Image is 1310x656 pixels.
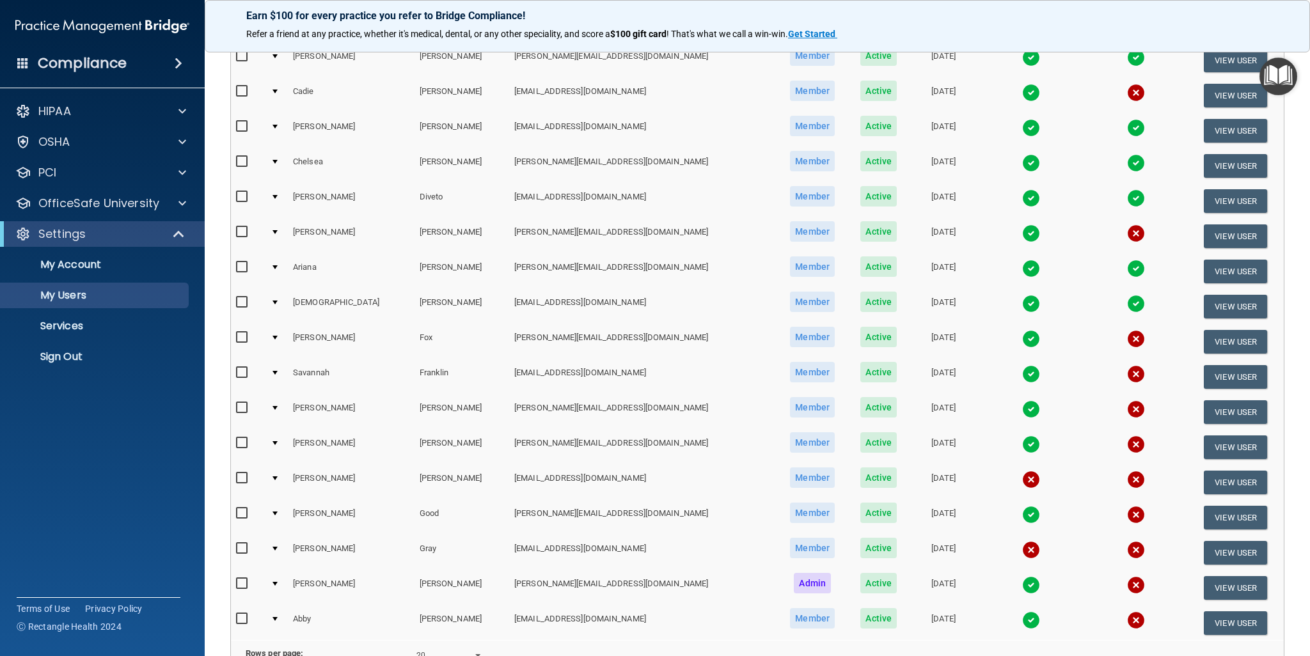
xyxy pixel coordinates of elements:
[1127,471,1145,488] img: cross.ca9f0e7f.svg
[909,535,977,570] td: [DATE]
[414,113,509,148] td: [PERSON_NAME]
[288,570,414,605] td: [PERSON_NAME]
[1204,541,1267,565] button: View User
[414,43,509,78] td: [PERSON_NAME]
[509,324,777,359] td: [PERSON_NAME][EMAIL_ADDRESS][DOMAIN_NAME]
[860,81,897,101] span: Active
[909,113,977,148] td: [DATE]
[1127,84,1145,102] img: cross.ca9f0e7f.svg
[1022,541,1040,559] img: cross.ca9f0e7f.svg
[790,45,835,66] span: Member
[860,608,897,629] span: Active
[509,113,777,148] td: [EMAIL_ADDRESS][DOMAIN_NAME]
[1204,400,1267,424] button: View User
[509,570,777,605] td: [PERSON_NAME][EMAIL_ADDRESS][DOMAIN_NAME]
[246,29,610,39] span: Refer a friend at any practice, whether it's medical, dental, or any other speciality, and score a
[509,219,777,254] td: [PERSON_NAME][EMAIL_ADDRESS][DOMAIN_NAME]
[1022,189,1040,207] img: tick.e7d51cea.svg
[288,430,414,465] td: [PERSON_NAME]
[8,258,183,271] p: My Account
[909,324,977,359] td: [DATE]
[509,254,777,289] td: [PERSON_NAME][EMAIL_ADDRESS][DOMAIN_NAME]
[509,78,777,113] td: [EMAIL_ADDRESS][DOMAIN_NAME]
[860,467,897,488] span: Active
[288,535,414,570] td: [PERSON_NAME]
[909,605,977,640] td: [DATE]
[414,605,509,640] td: [PERSON_NAME]
[509,535,777,570] td: [EMAIL_ADDRESS][DOMAIN_NAME]
[38,104,71,119] p: HIPAA
[1022,84,1040,102] img: tick.e7d51cea.svg
[1022,260,1040,277] img: tick.e7d51cea.svg
[1127,224,1145,242] img: cross.ca9f0e7f.svg
[509,359,777,394] td: [EMAIL_ADDRESS][DOMAIN_NAME]
[788,29,837,39] a: Get Started
[794,573,831,593] span: Admin
[1022,330,1040,348] img: tick.e7d51cea.svg
[610,29,667,39] strong: $100 gift card
[909,148,977,184] td: [DATE]
[288,148,414,184] td: Chelsea
[790,292,835,312] span: Member
[790,608,835,629] span: Member
[1022,49,1040,66] img: tick.e7d51cea.svg
[909,254,977,289] td: [DATE]
[1204,154,1267,178] button: View User
[788,29,835,39] strong: Get Started
[860,503,897,523] span: Active
[1127,611,1145,629] img: cross.ca9f0e7f.svg
[1127,400,1145,418] img: cross.ca9f0e7f.svg
[790,503,835,523] span: Member
[790,81,835,101] span: Member
[1204,365,1267,389] button: View User
[1127,295,1145,313] img: tick.e7d51cea.svg
[1022,224,1040,242] img: tick.e7d51cea.svg
[288,113,414,148] td: [PERSON_NAME]
[860,538,897,558] span: Active
[414,254,509,289] td: [PERSON_NAME]
[790,151,835,171] span: Member
[414,359,509,394] td: Franklin
[15,226,185,242] a: Settings
[15,104,186,119] a: HIPAA
[288,394,414,430] td: [PERSON_NAME]
[909,78,977,113] td: [DATE]
[1022,435,1040,453] img: tick.e7d51cea.svg
[1127,119,1145,137] img: tick.e7d51cea.svg
[1204,189,1267,213] button: View User
[288,324,414,359] td: [PERSON_NAME]
[288,500,414,535] td: [PERSON_NAME]
[1127,154,1145,172] img: tick.e7d51cea.svg
[860,573,897,593] span: Active
[790,467,835,488] span: Member
[509,148,777,184] td: [PERSON_NAME][EMAIL_ADDRESS][DOMAIN_NAME]
[15,134,186,150] a: OSHA
[860,151,897,171] span: Active
[509,430,777,465] td: [PERSON_NAME][EMAIL_ADDRESS][DOMAIN_NAME]
[790,538,835,558] span: Member
[1204,471,1267,494] button: View User
[38,226,86,242] p: Settings
[17,620,122,633] span: Ⓒ Rectangle Health 2024
[1127,506,1145,524] img: cross.ca9f0e7f.svg
[1022,154,1040,172] img: tick.e7d51cea.svg
[414,219,509,254] td: [PERSON_NAME]
[909,500,977,535] td: [DATE]
[1204,295,1267,318] button: View User
[667,29,788,39] span: ! That's what we call a win-win.
[1204,611,1267,635] button: View User
[1204,330,1267,354] button: View User
[909,184,977,219] td: [DATE]
[414,78,509,113] td: [PERSON_NAME]
[509,394,777,430] td: [PERSON_NAME][EMAIL_ADDRESS][DOMAIN_NAME]
[8,350,183,363] p: Sign Out
[414,570,509,605] td: [PERSON_NAME]
[909,394,977,430] td: [DATE]
[38,196,159,211] p: OfficeSafe University
[860,362,897,382] span: Active
[1204,224,1267,248] button: View User
[246,10,1268,22] p: Earn $100 for every practice you refer to Bridge Compliance!
[1127,189,1145,207] img: tick.e7d51cea.svg
[1022,611,1040,629] img: tick.e7d51cea.svg
[1127,576,1145,594] img: cross.ca9f0e7f.svg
